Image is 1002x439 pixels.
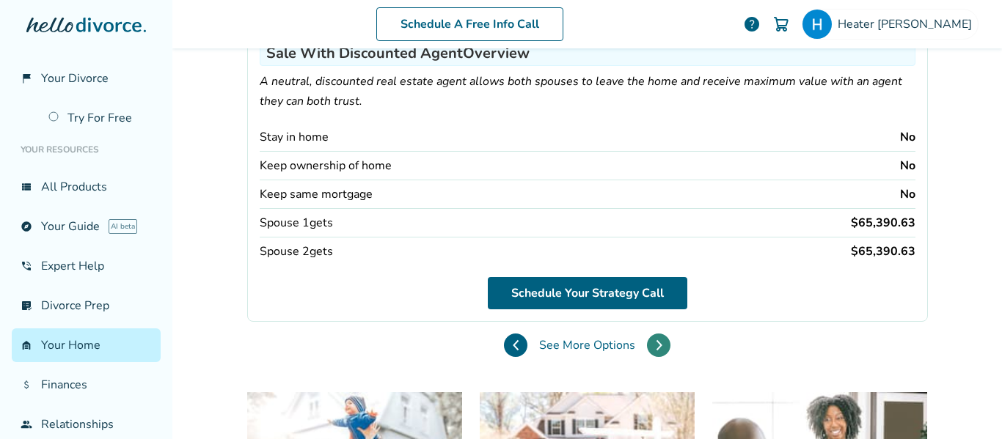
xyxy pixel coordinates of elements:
a: Schedule Your Strategy Call [488,277,687,309]
a: help [743,15,761,33]
span: explore [21,221,32,232]
a: flag_2Your Divorce [12,62,161,95]
span: view_list [21,181,32,193]
a: garage_homeYour Home [12,328,161,362]
iframe: Chat Widget [929,369,1002,439]
span: attach_money [21,379,32,391]
div: Keep ownership of home [260,158,392,174]
div: Spouse 2 gets [260,243,333,259]
a: Try For Free [40,101,161,135]
span: garage_home [21,339,32,351]
span: AI beta [109,219,137,234]
a: view_listAll Products [12,170,161,204]
a: phone_in_talkExpert Help [12,249,161,283]
a: Schedule A Free Info Call [376,7,563,41]
span: phone_in_talk [21,260,32,272]
span: flag_2 [21,73,32,84]
span: See More Options [539,337,635,353]
div: $65,390.63 [851,243,915,259]
span: Heater [PERSON_NAME] [838,16,978,32]
li: Your Resources [12,135,161,164]
a: attach_moneyFinances [12,368,161,402]
img: Cart [772,15,790,33]
span: group [21,418,32,430]
div: Keep same mortgage [260,186,373,202]
h3: Sale With Discounted Agent Overview [260,41,915,66]
div: $65,390.63 [851,215,915,231]
a: list_alt_checkDivorce Prep [12,289,161,322]
span: Your Divorce [41,70,109,86]
img: Heather Lovejoy [802,10,832,39]
span: list_alt_check [21,300,32,311]
a: exploreYour GuideAI beta [12,210,161,243]
div: No [900,158,915,174]
div: No [900,129,915,145]
div: No [900,186,915,202]
div: Stay in home [260,129,329,145]
div: Spouse 1 gets [260,215,333,231]
p: A neutral, discounted real estate agent allows both spouses to leave the home and receive maximum... [260,72,915,111]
